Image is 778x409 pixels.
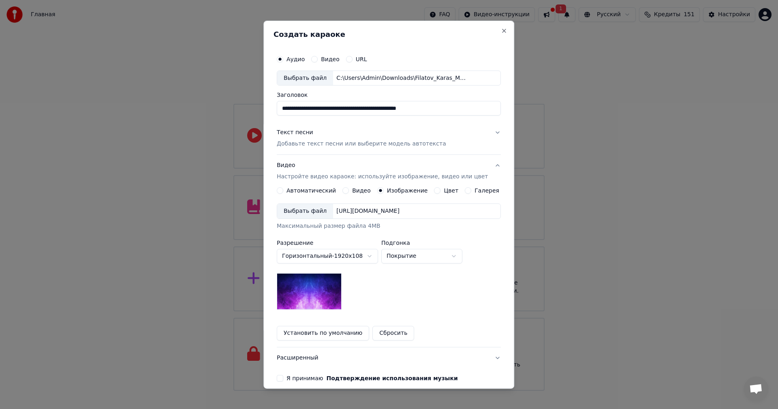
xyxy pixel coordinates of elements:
[321,56,340,62] label: Видео
[373,326,415,340] button: Сбросить
[277,161,488,181] div: Видео
[277,240,378,246] label: Разрешение
[352,188,371,193] label: Видео
[277,173,488,181] p: Настройте видео караоке: используйте изображение, видео или цвет
[274,30,504,38] h2: Создать караоке
[286,56,305,62] label: Аудио
[286,375,458,381] label: Я принимаю
[277,140,446,148] p: Добавьте текст песни или выберите модель автотекста
[277,326,369,340] button: Установить по умолчанию
[381,240,462,246] label: Подгонка
[387,188,428,193] label: Изображение
[277,71,333,85] div: Выбрать файл
[333,74,471,82] div: C:\Users\Admin\Downloads\Filatov_Karas_Mumijj_Troll_-_Amore_More_Goodbye_73016028.mp3
[333,207,403,215] div: [URL][DOMAIN_NAME]
[356,56,367,62] label: URL
[277,92,501,98] label: Заголовок
[277,155,501,187] button: ВидеоНастройте видео караоке: используйте изображение, видео или цвет
[277,222,501,230] div: Максимальный размер файла 4MB
[277,187,501,347] div: ВидеоНастройте видео караоке: используйте изображение, видео или цвет
[475,188,500,193] label: Галерея
[286,188,336,193] label: Автоматический
[444,188,459,193] label: Цвет
[277,122,501,154] button: Текст песниДобавьте текст песни или выберите модель автотекста
[277,204,333,218] div: Выбрать файл
[327,375,458,381] button: Я принимаю
[277,347,501,368] button: Расширенный
[277,128,313,137] div: Текст песни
